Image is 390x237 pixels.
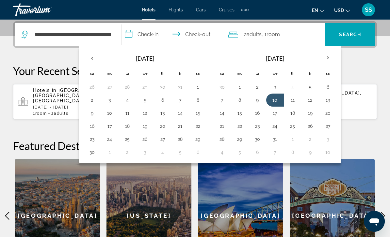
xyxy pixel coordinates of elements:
[15,23,375,46] div: Search widget
[54,111,68,116] span: Adults
[175,122,186,131] button: Day 21
[33,105,125,110] p: [DATE] - [DATE]
[87,135,97,144] button: Day 23
[365,7,372,13] span: SS
[140,82,150,92] button: Day 29
[157,148,168,157] button: Day 4
[235,122,245,131] button: Day 22
[217,148,227,157] button: Day 4
[105,122,115,131] button: Day 17
[219,7,235,12] a: Cruises
[241,5,249,15] button: Extra navigation items
[175,109,186,118] button: Day 14
[13,64,377,77] p: Your Recent Searches
[252,148,263,157] button: Day 6
[122,135,133,144] button: Day 25
[142,7,155,12] a: Hotels
[122,109,133,118] button: Day 11
[122,96,133,105] button: Day 4
[169,7,183,12] a: Flights
[235,148,245,157] button: Day 5
[270,82,280,92] button: Day 3
[157,109,168,118] button: Day 13
[193,122,203,131] button: Day 22
[247,31,262,37] span: Adults
[287,148,298,157] button: Day 8
[287,135,298,144] button: Day 1
[105,96,115,105] button: Day 3
[305,82,316,92] button: Day 5
[33,111,47,116] span: 1
[105,82,115,92] button: Day 27
[105,135,115,144] button: Day 24
[325,23,375,46] button: Search
[252,96,263,105] button: Day 9
[252,135,263,144] button: Day 30
[217,122,227,131] button: Day 21
[196,7,206,12] a: Cars
[225,23,325,46] button: Travelers: 2 adults, 0 children
[270,96,280,105] button: Day 10
[83,51,101,66] button: Previous month
[175,135,186,144] button: Day 28
[319,51,337,66] button: Next month
[360,3,377,17] button: User Menu
[235,109,245,118] button: Day 15
[323,96,333,105] button: Day 13
[334,6,350,15] button: Change currency
[323,82,333,92] button: Day 6
[122,122,133,131] button: Day 18
[35,111,47,116] span: Room
[140,122,150,131] button: Day 19
[122,23,225,46] button: Check in and out dates
[217,135,227,144] button: Day 28
[87,82,97,92] button: Day 26
[51,111,68,116] span: 2
[87,109,97,118] button: Day 9
[13,84,130,120] button: Hotels in [GEOGRAPHIC_DATA], [GEOGRAPHIC_DATA], [GEOGRAPHIC_DATA][DATE] - [DATE]1Room2Adults
[323,135,333,144] button: Day 3
[87,148,97,157] button: Day 30
[252,109,263,118] button: Day 16
[305,109,316,118] button: Day 19
[157,82,168,92] button: Day 30
[323,122,333,131] button: Day 27
[235,96,245,105] button: Day 8
[140,109,150,118] button: Day 12
[140,96,150,105] button: Day 5
[334,8,344,13] span: USD
[217,82,227,92] button: Day 30
[140,148,150,157] button: Day 3
[270,109,280,118] button: Day 17
[270,148,280,157] button: Day 7
[157,135,168,144] button: Day 27
[140,135,150,144] button: Day 26
[364,211,385,232] iframe: Кнопка запуска окна обмена сообщениями
[217,96,227,105] button: Day 7
[287,82,298,92] button: Day 4
[312,8,318,13] span: en
[287,122,298,131] button: Day 25
[323,109,333,118] button: Day 20
[193,109,203,118] button: Day 15
[305,148,316,157] button: Day 9
[312,6,324,15] button: Change language
[175,148,186,157] button: Day 5
[13,139,377,152] h2: Featured Destinations
[175,96,186,105] button: Day 7
[305,122,316,131] button: Day 26
[105,109,115,118] button: Day 10
[305,96,316,105] button: Day 12
[323,148,333,157] button: Day 10
[217,109,227,118] button: Day 14
[157,122,168,131] button: Day 20
[270,135,280,144] button: Day 31
[270,122,280,131] button: Day 24
[193,82,203,92] button: Day 1
[101,51,189,66] th: [DATE]
[157,96,168,105] button: Day 6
